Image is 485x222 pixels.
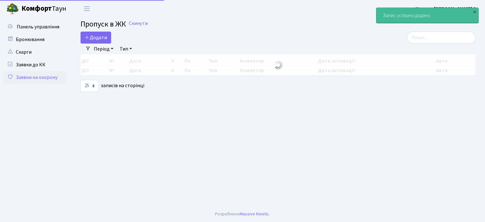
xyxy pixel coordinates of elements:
img: Обробка... [273,60,283,70]
label: записів на сторінці [81,80,144,92]
a: Бронювання [3,33,66,46]
input: Пошук... [407,32,476,44]
b: Цитрус [PERSON_NAME] А. [416,5,477,12]
img: logo.png [6,3,19,15]
div: Запис успішно додано. [376,8,478,23]
span: Пропуск в ЖК [81,19,126,30]
a: Скинути [129,21,148,27]
a: Тип [117,44,135,54]
div: × [471,9,478,15]
div: Розроблено . [215,211,270,218]
a: Цитрус [PERSON_NAME] А. [416,5,477,13]
a: Скарги [3,46,66,58]
a: Massive Kinetic [240,211,269,217]
a: Період [91,44,116,54]
select: записів на сторінці [81,80,99,92]
a: Додати [81,32,111,44]
span: Панель управління [17,23,59,30]
a: Заявки до КК [3,58,66,71]
span: Таун [21,3,66,14]
span: Додати [85,34,107,41]
a: Заявки на охорону [3,71,66,84]
button: Переключити навігацію [79,3,95,14]
b: Комфорт [21,3,52,14]
a: Панель управління [3,21,66,33]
